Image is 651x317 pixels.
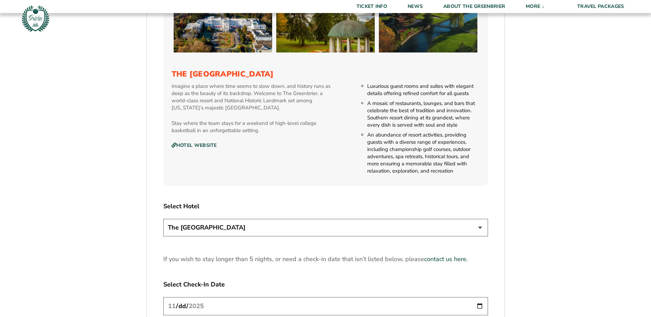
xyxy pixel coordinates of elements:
[276,1,375,52] img: The Greenbrier Resort (2025 Mountain Division)
[172,83,336,111] p: Imagine a place where time seems to slow down, and history runs as deep as the beauty of its back...
[163,202,488,211] label: Select Hotel
[163,255,488,263] p: If you wish to stay longer than 5 nights, or need a check-in date that isn’t listed below, please .
[379,1,477,52] img: The Greenbrier Resort (2025 Mountain Division)
[424,255,466,263] a: contact us here
[172,142,217,149] a: Hotel Website
[21,3,50,33] img: Greenbrier Tip-Off
[174,1,272,52] img: The Greenbrier Resort (2025 Mountain Division)
[172,70,480,79] h3: The [GEOGRAPHIC_DATA]
[172,120,336,134] p: Stay where the team stays for a weekend of high-level college basketball in an unforgettable sett...
[367,131,479,175] li: An abundance of resort activities, providing guests with a diverse range of experiences, includin...
[163,280,488,289] label: Select Check-In Date
[367,100,479,129] li: A mosaic of restaurants, lounges, and bars that celebrate the best of tradition and innovation. S...
[367,83,479,97] li: Luxurious guest rooms and suites with elegant details offering refined comfort for all guests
